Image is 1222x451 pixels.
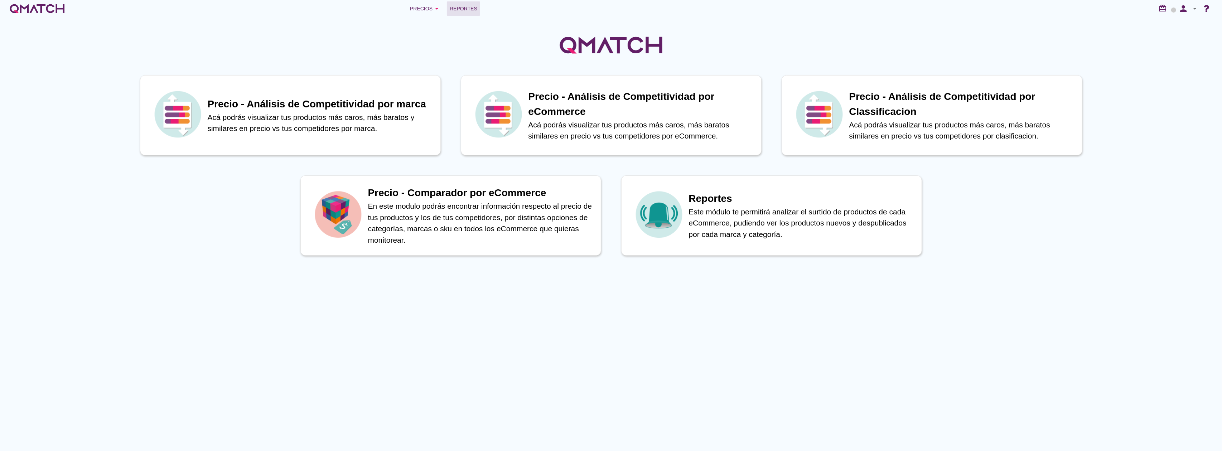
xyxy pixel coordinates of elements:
div: Precios [410,4,441,13]
button: Precios [404,1,447,16]
p: Este módulo te permitirá analizar el surtido de productos de cada eCommerce, pudiendo ver los pro... [689,206,914,240]
i: arrow_drop_down [1190,4,1199,13]
h1: Precio - Análisis de Competitividad por eCommerce [528,89,754,119]
h1: Precio - Comparador por eCommerce [368,185,594,200]
h1: Reportes [689,191,914,206]
a: iconPrecio - Comparador por eCommerceEn este modulo podrás encontrar información respecto al prec... [290,175,611,256]
img: icon [153,89,203,139]
a: iconPrecio - Análisis de Competitividad por eCommerceAcá podrás visualizar tus productos más caro... [451,75,772,155]
a: iconPrecio - Análisis de Competitividad por ClassificacionAcá podrás visualizar tus productos más... [772,75,1092,155]
a: white-qmatch-logo [9,1,66,16]
img: QMatchLogo [557,27,665,63]
span: Reportes [450,4,477,13]
i: arrow_drop_down [433,4,441,13]
p: Acá podrás visualizar tus productos más caros, más baratos y similares en precio vs tus competido... [208,112,433,134]
p: Acá podrás visualizar tus productos más caros, más baratos similares en precio vs tus competidore... [849,119,1075,142]
img: icon [313,189,363,239]
h1: Precio - Análisis de Competitividad por Classificacion [849,89,1075,119]
a: iconPrecio - Análisis de Competitividad por marcaAcá podrás visualizar tus productos más caros, m... [130,75,451,155]
i: redeem [1158,4,1170,13]
a: iconReportesEste módulo te permitirá analizar el surtido de productos de cada eCommerce, pudiendo... [611,175,932,256]
img: icon [634,189,684,239]
h1: Precio - Análisis de Competitividad por marca [208,97,433,112]
p: Acá podrás visualizar tus productos más caros, más baratos similares en precio vs tus competidore... [528,119,754,142]
p: En este modulo podrás encontrar información respecto al precio de tus productos y los de tus comp... [368,200,594,246]
i: person [1176,4,1190,14]
img: icon [794,89,844,139]
img: icon [473,89,523,139]
a: Reportes [447,1,480,16]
